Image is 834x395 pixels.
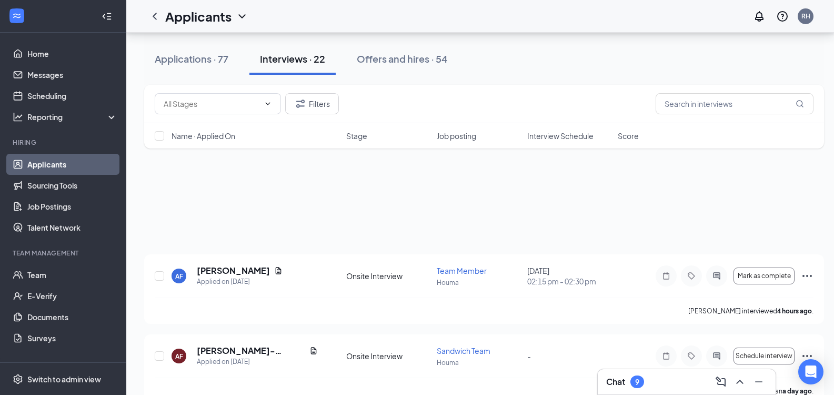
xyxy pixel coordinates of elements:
[685,352,698,360] svg: Tag
[27,374,101,384] div: Switch to admin view
[197,357,318,367] div: Applied on [DATE]
[13,249,115,258] div: Team Management
[27,175,117,196] a: Sourcing Tools
[733,348,795,364] button: Schedule interview
[752,376,765,388] svg: Minimize
[155,52,228,65] div: Applications · 77
[777,307,812,315] b: 4 hours ago
[27,112,118,122] div: Reporting
[13,112,23,122] svg: Analysis
[731,373,748,390] button: ChevronUp
[782,387,812,395] b: a day ago
[294,97,307,110] svg: Filter
[801,12,810,21] div: RH
[346,131,367,141] span: Stage
[801,350,813,362] svg: Ellipses
[660,352,672,360] svg: Note
[13,138,115,147] div: Hiring
[27,217,117,238] a: Talent Network
[102,11,112,22] svg: Collapse
[437,346,490,355] span: Sandwich Team
[27,285,117,307] a: E-Verify
[27,85,117,106] a: Scheduling
[437,278,521,287] p: Houma
[606,376,625,388] h3: Chat
[236,10,248,23] svg: ChevronDown
[715,376,727,388] svg: ComposeMessage
[437,266,487,275] span: Team Member
[733,268,795,284] button: Mark as complete
[274,266,283,275] svg: Document
[437,131,476,141] span: Job posting
[688,307,813,315] p: [PERSON_NAME] interviewed .
[733,376,746,388] svg: ChevronUp
[656,93,813,114] input: Search in interviews
[260,52,325,65] div: Interviews · 22
[148,10,161,23] svg: ChevronLeft
[801,270,813,282] svg: Ellipses
[750,373,767,390] button: Minimize
[175,272,183,281] div: AF
[618,131,639,141] span: Score
[527,265,611,287] div: [DATE]
[27,43,117,64] a: Home
[27,264,117,285] a: Team
[712,373,729,390] button: ComposeMessage
[437,358,521,367] p: Houma
[710,352,723,360] svg: ActiveChat
[527,276,611,287] span: 02:15 pm - 02:30 pm
[776,10,789,23] svg: QuestionInfo
[27,196,117,217] a: Job Postings
[527,131,594,141] span: Interview Schedule
[796,100,804,108] svg: MagnifyingGlass
[685,272,698,280] svg: Tag
[357,52,448,65] div: Offers and hires · 54
[346,351,430,361] div: Onsite Interview
[527,351,531,361] span: -
[197,276,283,287] div: Applied on [DATE]
[172,131,235,141] span: Name · Applied On
[27,328,117,349] a: Surveys
[309,347,318,355] svg: Document
[197,265,270,276] h5: [PERSON_NAME]
[753,10,766,23] svg: Notifications
[798,359,823,384] div: Open Intercom Messenger
[635,378,639,387] div: 9
[13,374,23,384] svg: Settings
[264,100,272,108] svg: ChevronDown
[738,272,791,280] span: Mark as complete
[346,271,430,281] div: Onsite Interview
[197,345,305,357] h5: [PERSON_NAME]-[PERSON_NAME]
[736,352,792,360] span: Schedule interview
[27,307,117,328] a: Documents
[285,93,339,114] button: Filter Filters
[27,64,117,85] a: Messages
[12,11,22,21] svg: WorkstreamLogo
[660,272,672,280] svg: Note
[164,98,259,110] input: All Stages
[175,352,183,361] div: AF
[165,7,232,25] h1: Applicants
[27,154,117,175] a: Applicants
[710,272,723,280] svg: ActiveChat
